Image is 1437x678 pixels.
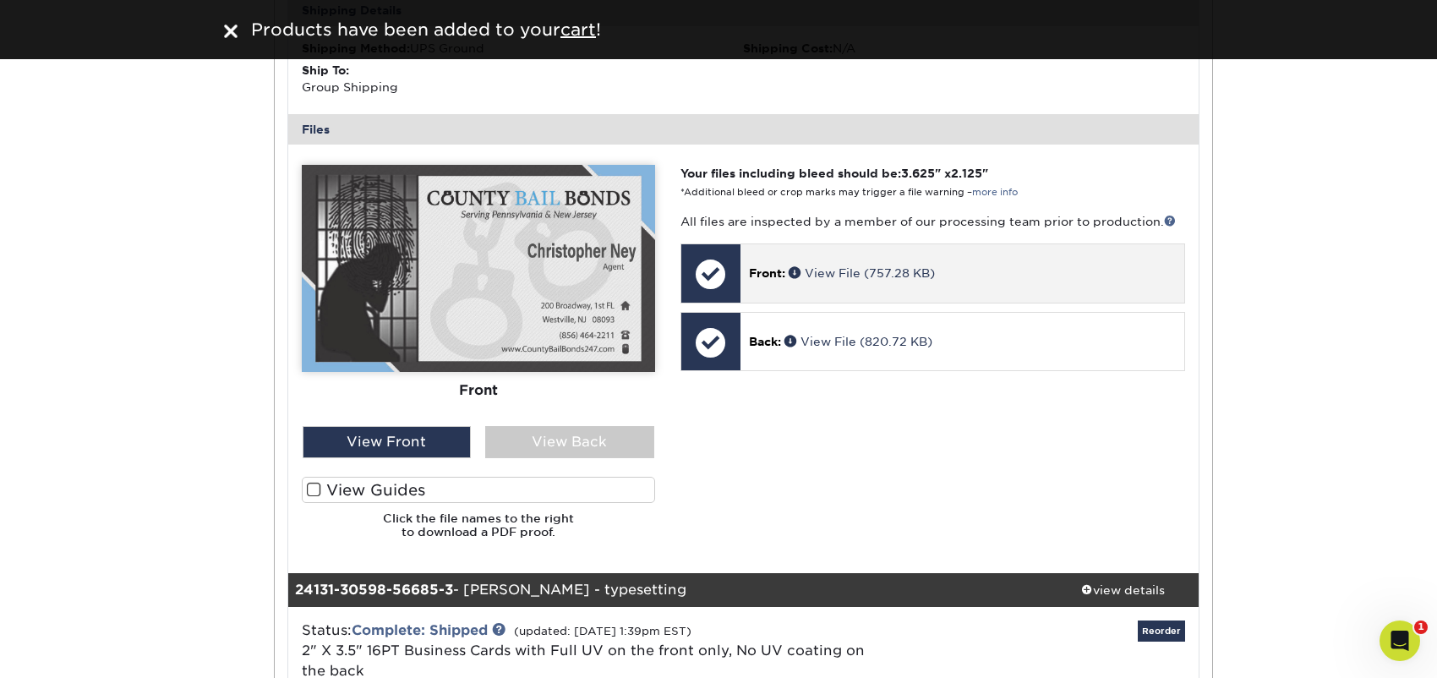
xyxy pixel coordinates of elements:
[789,266,935,280] a: View File (757.28 KB)
[560,19,596,40] u: cart
[901,167,935,180] span: 3.625
[288,573,1047,607] div: - [PERSON_NAME] - typesetting
[680,213,1185,230] p: All files are inspected by a member of our processing team prior to production.
[485,426,654,458] div: View Back
[302,477,655,503] label: View Guides
[288,114,1199,145] div: Files
[749,335,781,348] span: Back:
[1046,581,1199,598] div: view details
[1046,573,1199,607] a: view details
[302,62,744,96] div: Group Shipping
[680,187,1018,198] small: *Additional bleed or crop marks may trigger a file warning –
[302,63,349,77] strong: Ship To:
[972,187,1018,198] a: more info
[251,19,601,40] span: Products have been added to your !
[784,335,932,348] a: View File (820.72 KB)
[1414,621,1428,634] span: 1
[951,167,982,180] span: 2.125
[1138,621,1185,642] a: Reorder
[303,426,472,458] div: View Front
[749,266,785,280] span: Front:
[1380,621,1420,661] iframe: Intercom live chat
[514,625,691,637] small: (updated: [DATE] 1:39pm EST)
[224,25,238,38] img: close
[680,167,988,180] strong: Your files including bleed should be: " x "
[302,372,655,409] div: Front
[302,511,655,553] h6: Click the file names to the right to download a PDF proof.
[352,622,488,638] a: Complete: Shipped
[295,582,453,598] strong: 24131-30598-56685-3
